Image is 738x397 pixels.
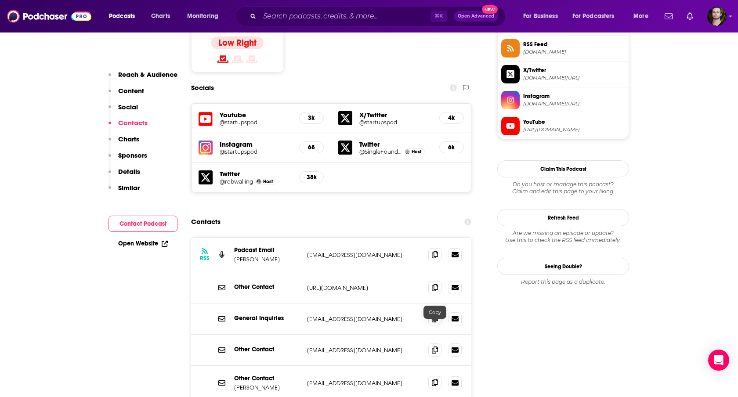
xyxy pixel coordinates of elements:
span: feeds.castos.com [523,49,625,55]
span: Host [412,149,421,155]
p: Social [118,103,138,111]
p: [EMAIL_ADDRESS][DOMAIN_NAME] [307,379,421,387]
a: @SingleFounder [359,148,402,155]
h5: 38k [307,173,316,181]
p: [URL][DOMAIN_NAME] [307,284,421,292]
p: Details [118,167,140,176]
button: Refresh Feed [497,209,629,226]
h5: 68 [307,144,316,151]
button: Charts [109,135,139,151]
a: Show notifications dropdown [661,9,676,24]
span: Podcasts [109,10,135,22]
a: Instagram[DOMAIN_NAME][URL] [501,91,625,109]
span: https://www.youtube.com/@startupspod [523,126,625,133]
span: Do you host or manage this podcast? [497,181,629,188]
h5: X/Twitter [359,111,432,119]
img: Rob Walling [257,179,261,184]
img: User Profile [707,7,727,26]
p: Other Contact [234,283,300,291]
p: Podcast Email [234,246,300,254]
div: Report this page as a duplicate. [497,278,629,285]
img: iconImage [199,141,213,155]
div: Are we missing an episode or update? Use this to check the RSS feed immediately. [497,230,629,244]
h2: Contacts [191,213,221,230]
span: Open Advanced [458,14,494,18]
span: ⌘ K [430,11,447,22]
h5: Instagram [220,140,292,148]
a: X/Twitter[DOMAIN_NAME][URL] [501,65,625,83]
h5: Twitter [359,140,432,148]
button: Similar [109,184,140,200]
p: [EMAIL_ADDRESS][DOMAIN_NAME] [307,251,421,259]
a: @startupspod [359,119,432,126]
a: @robwalling [220,178,253,185]
span: More [633,10,648,22]
a: @startupspod [220,148,292,155]
a: Podchaser - Follow, Share and Rate Podcasts [7,8,91,25]
button: open menu [567,9,627,23]
h2: Socials [191,79,214,96]
span: Monitoring [187,10,218,22]
p: Sponsors [118,151,147,159]
button: open menu [517,9,569,23]
a: YouTube[URL][DOMAIN_NAME] [501,117,625,135]
p: Other Contact [234,346,300,353]
h5: Youtube [220,111,292,119]
a: Show notifications dropdown [683,9,697,24]
span: For Podcasters [572,10,615,22]
button: Reach & Audience [109,70,177,87]
button: Contacts [109,119,148,135]
div: Claim and edit this page to your liking. [497,181,629,195]
span: X/Twitter [523,66,625,74]
span: Charts [151,10,170,22]
p: Other Contact [234,375,300,382]
button: open menu [627,9,659,23]
p: [EMAIL_ADDRESS][DOMAIN_NAME] [307,346,421,354]
p: Similar [118,184,140,192]
span: Logged in as OutlierAudio [707,7,727,26]
span: Host [263,179,273,184]
button: Open AdvancedNew [454,11,498,22]
a: Seeing Double? [497,258,629,275]
span: RSS Feed [523,40,625,48]
button: Show profile menu [707,7,727,26]
button: Social [109,103,138,119]
p: [EMAIL_ADDRESS][DOMAIN_NAME] [307,315,421,323]
span: YouTube [523,118,625,126]
button: open menu [181,9,230,23]
h4: Low Right [218,37,257,48]
p: [PERSON_NAME] [234,384,300,391]
span: twitter.com/startupspod [523,75,625,81]
h3: RSS [200,255,210,262]
button: open menu [103,9,146,23]
h5: Twitter [220,170,292,178]
h5: 3k [307,114,316,122]
span: New [482,5,498,14]
button: Claim This Podcast [497,160,629,177]
p: Content [118,87,144,95]
a: Open Website [118,240,168,247]
img: Mike Taber [405,149,410,154]
a: Charts [145,9,175,23]
input: Search podcasts, credits, & more... [260,9,430,23]
p: Reach & Audience [118,70,177,79]
button: Sponsors [109,151,147,167]
div: Copy [423,306,446,319]
div: Search podcasts, credits, & more... [244,6,514,26]
span: For Business [523,10,558,22]
button: Details [109,167,140,184]
button: Content [109,87,144,103]
h5: 6k [447,144,456,151]
div: Open Intercom Messenger [708,350,729,371]
span: Instagram [523,92,625,100]
a: RSS Feed[DOMAIN_NAME] [501,39,625,58]
p: General Inquiries [234,314,300,322]
a: @startupspod [220,119,292,126]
